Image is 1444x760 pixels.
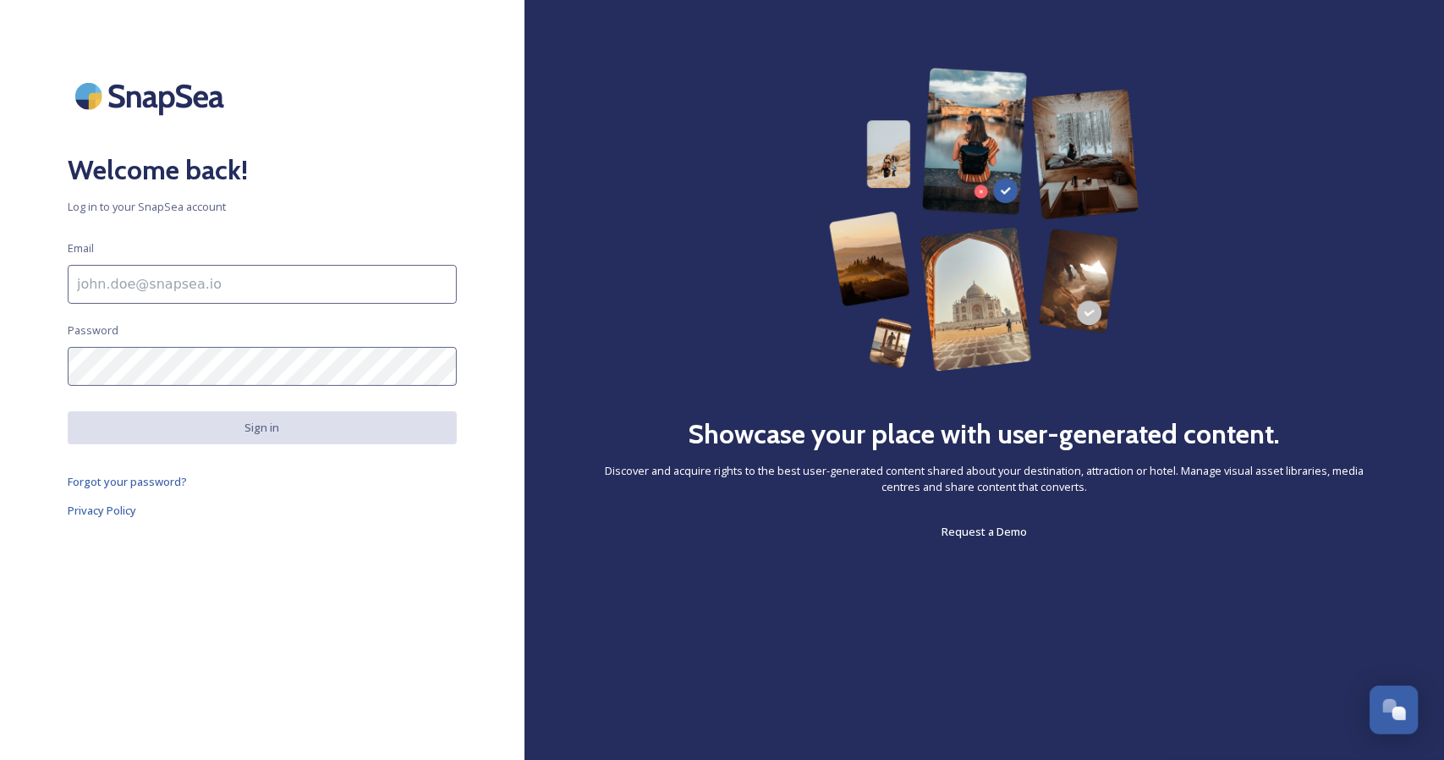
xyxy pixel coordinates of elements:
button: Open Chat [1370,686,1419,735]
img: SnapSea Logo [68,68,237,124]
span: Discover and acquire rights to the best user-generated content shared about your destination, att... [592,463,1376,495]
span: Log in to your SnapSea account [68,199,457,215]
span: Privacy Policy [68,503,136,518]
a: Privacy Policy [68,500,457,520]
h2: Showcase your place with user-generated content. [689,414,1281,454]
a: Forgot your password? [68,471,457,492]
span: Forgot your password? [68,474,187,489]
input: john.doe@snapsea.io [68,265,457,304]
a: Request a Demo [942,521,1027,542]
span: Email [68,240,94,256]
img: 63b42ca75bacad526042e722_Group%20154-p-800.png [829,68,1139,372]
span: Request a Demo [942,524,1027,539]
span: Password [68,322,118,339]
h2: Welcome back! [68,150,457,190]
button: Sign in [68,411,457,444]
